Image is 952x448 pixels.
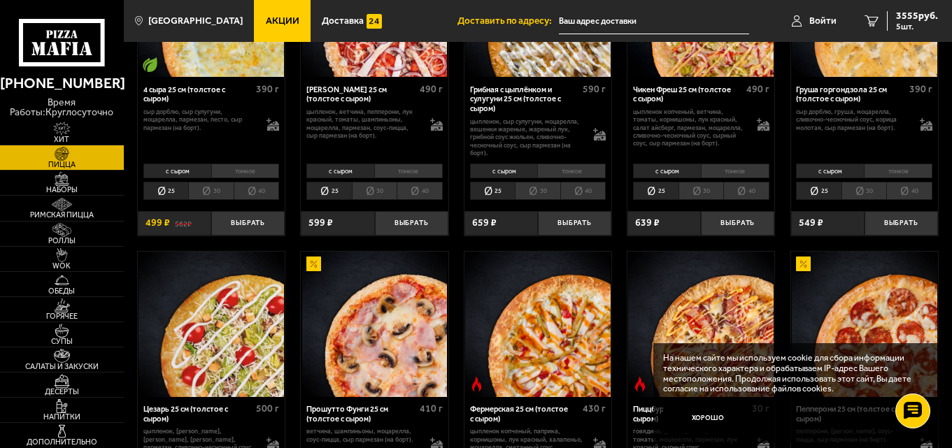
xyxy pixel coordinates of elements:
img: Пепперони 25 см (толстое с сыром) [792,252,937,397]
li: с сыром [796,164,864,178]
div: [PERSON_NAME] 25 см (толстое с сыром) [306,85,416,104]
p: На нашем сайте мы используем cookie для сбора информации технического характера и обрабатываем IP... [663,353,921,394]
li: 30 [515,182,560,200]
li: 25 [470,182,516,200]
img: Пиццбург 25 см (толстое с сыром) [628,252,774,397]
li: с сыром [470,164,538,178]
img: Акционный [796,256,811,271]
li: с сыром [633,164,701,178]
img: Акционный [306,256,321,271]
span: 410 г [420,403,443,414]
p: цыпленок, ветчина, пепперони, лук красный, томаты, шампиньоны, моцарелла, пармезан, соус-пицца, с... [306,108,420,139]
li: 40 [234,182,280,200]
p: цыпленок, сыр сулугуни, моцарелла, вешенки жареные, жареный лук, грибной соус Жюльен, сливочно-че... [470,117,583,157]
img: Цезарь 25 см (толстое с сыром) [138,252,284,397]
span: Доставить по адресу: [457,16,559,26]
li: 40 [397,182,443,200]
span: 549 ₽ [799,218,823,228]
li: с сыром [306,164,374,178]
p: сыр дорблю, груша, моцарелла, сливочно-чесночный соус, корица молотая, сыр пармезан (на борт). [796,108,909,131]
a: АкционныйПепперони 25 см (толстое с сыром) [791,252,938,397]
span: 639 ₽ [635,218,660,228]
li: 30 [188,182,234,200]
li: тонкое [701,164,769,178]
button: Выбрать [701,211,774,236]
button: Выбрать [211,211,285,236]
a: Острое блюдоФермерская 25 см (толстое с сыром) [464,252,611,397]
div: Прошутто Фунги 25 см (толстое с сыром) [306,405,416,424]
li: 40 [886,182,932,200]
img: Фермерская 25 см (толстое с сыром) [465,252,611,397]
li: тонкое [211,164,280,178]
div: Чикен Фреш 25 см (толстое с сыром) [633,85,743,104]
li: тонкое [537,164,606,178]
input: Ваш адрес доставки [559,8,749,34]
div: Пиццбург 25 см (толстое с сыром) [633,405,743,424]
span: 590 г [583,83,606,95]
button: Выбрать [375,211,448,236]
button: Выбрать [538,211,611,236]
s: 562 ₽ [175,218,192,228]
li: тонкое [864,164,932,178]
img: Вегетарианское блюдо [143,57,157,72]
span: 3555 руб. [896,11,938,21]
img: Острое блюдо [632,377,647,391]
button: Выбрать [865,211,938,236]
img: 15daf4d41897b9f0e9f617042186c801.svg [367,14,381,29]
div: 4 сыра 25 см (толстое с сыром) [143,85,253,104]
li: 30 [352,182,397,200]
li: 25 [796,182,841,200]
span: Войти [809,16,837,26]
li: с сыром [143,164,211,178]
button: Хорошо [663,404,753,434]
span: 430 г [583,403,606,414]
a: Острое блюдоПиццбург 25 см (толстое с сыром) [627,252,774,397]
span: 5 шт. [896,22,938,31]
div: Груша горгондзола 25 см (толстое с сыром) [796,85,906,104]
span: 500 г [256,403,279,414]
div: Грибная с цыплёнком и сулугуни 25 см (толстое с сыром) [470,85,580,114]
p: ветчина, шампиньоны, моцарелла, соус-пицца, сыр пармезан (на борт). [306,427,420,443]
span: 490 г [420,83,443,95]
img: Прошутто Фунги 25 см (толстое с сыром) [302,252,448,397]
span: 659 ₽ [472,218,497,228]
span: 390 г [909,83,932,95]
span: [GEOGRAPHIC_DATA] [148,16,243,26]
a: Цезарь 25 см (толстое с сыром) [138,252,285,397]
li: тонкое [374,164,443,178]
span: 390 г [256,83,279,95]
li: 30 [679,182,724,200]
p: цыпленок копченый, ветчина, томаты, корнишоны, лук красный, салат айсберг, пармезан, моцарелла, с... [633,108,746,147]
span: 490 г [746,83,769,95]
li: 40 [560,182,606,200]
li: 25 [633,182,679,200]
li: 40 [723,182,769,200]
span: Акции [266,16,299,26]
span: 499 ₽ [145,218,170,228]
li: 25 [306,182,352,200]
span: Доставка [322,16,364,26]
div: Фермерская 25 см (толстое с сыром) [470,405,580,424]
li: 30 [841,182,887,200]
a: АкционныйПрошутто Фунги 25 см (толстое с сыром) [301,252,448,397]
div: Цезарь 25 см (толстое с сыром) [143,405,253,424]
p: сыр дорблю, сыр сулугуни, моцарелла, пармезан, песто, сыр пармезан (на борт). [143,108,257,131]
span: 599 ₽ [308,218,333,228]
img: Острое блюдо [469,377,484,391]
li: 25 [143,182,189,200]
